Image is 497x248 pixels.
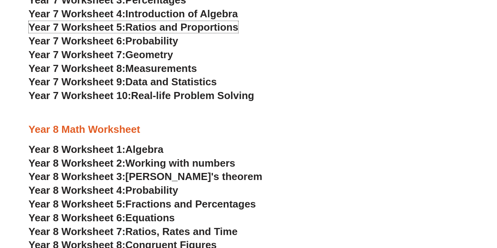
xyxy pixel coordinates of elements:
[125,62,197,74] span: Measurements
[131,90,254,101] span: Real-life Problem Solving
[125,226,237,237] span: Ratios, Rates and Time
[29,198,126,210] span: Year 8 Worksheet 5:
[125,157,235,169] span: Working with numbers
[29,143,163,155] a: Year 8 Worksheet 1:Algebra
[125,184,178,196] span: Probability
[29,157,235,169] a: Year 8 Worksheet 2:Working with numbers
[29,198,256,210] a: Year 8 Worksheet 5:Fractions and Percentages
[29,184,178,196] a: Year 8 Worksheet 4:Probability
[29,157,126,169] span: Year 8 Worksheet 2:
[125,212,175,224] span: Equations
[125,35,178,47] span: Probability
[125,8,238,20] span: Introduction of Algebra
[29,212,126,224] span: Year 8 Worksheet 6:
[125,143,163,155] span: Algebra
[29,8,238,20] a: Year 7 Worksheet 4:Introduction of Algebra
[29,76,217,88] a: Year 7 Worksheet 9:Data and Statistics
[125,21,238,33] span: Ratios and Proportions
[29,226,238,237] a: Year 8 Worksheet 7:Ratios, Rates and Time
[29,90,131,101] span: Year 7 Worksheet 10:
[29,171,126,182] span: Year 8 Worksheet 3:
[29,35,126,47] span: Year 7 Worksheet 6:
[29,123,469,136] h3: Year 8 Math Worksheet
[29,184,126,196] span: Year 8 Worksheet 4:
[29,21,126,33] span: Year 7 Worksheet 5:
[29,76,126,88] span: Year 7 Worksheet 9:
[29,62,197,74] a: Year 7 Worksheet 8:Measurements
[29,21,238,33] a: Year 7 Worksheet 5:Ratios and Proportions
[29,35,178,47] a: Year 7 Worksheet 6:Probability
[29,171,262,182] a: Year 8 Worksheet 3:[PERSON_NAME]'s theorem
[29,49,173,61] a: Year 7 Worksheet 7:Geometry
[29,8,126,20] span: Year 7 Worksheet 4:
[125,198,256,210] span: Fractions and Percentages
[125,171,262,182] span: [PERSON_NAME]'s theorem
[29,62,126,74] span: Year 7 Worksheet 8:
[125,49,173,61] span: Geometry
[29,143,126,155] span: Year 8 Worksheet 1:
[29,49,126,61] span: Year 7 Worksheet 7:
[29,226,126,237] span: Year 8 Worksheet 7:
[29,212,175,224] a: Year 8 Worksheet 6:Equations
[366,159,497,248] iframe: Chat Widget
[29,90,254,101] a: Year 7 Worksheet 10:Real-life Problem Solving
[125,76,217,88] span: Data and Statistics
